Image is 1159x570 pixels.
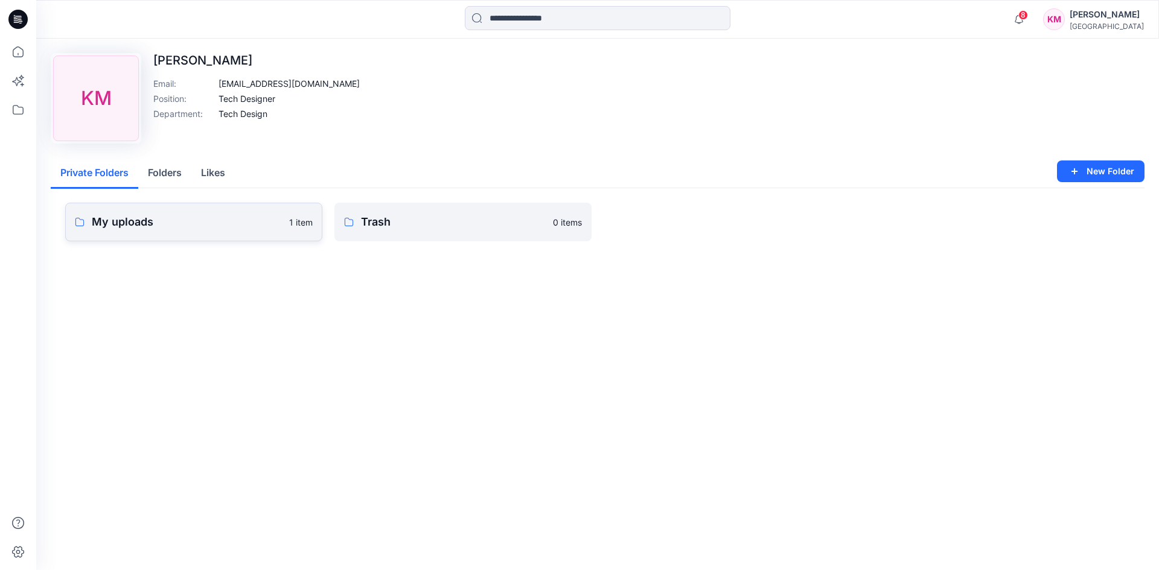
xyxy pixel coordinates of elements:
button: New Folder [1057,160,1145,182]
span: 8 [1018,10,1028,20]
button: Likes [191,158,235,189]
a: Trash0 items [334,203,592,241]
div: [PERSON_NAME] [1070,7,1144,22]
p: 0 items [553,216,582,229]
button: Private Folders [51,158,138,189]
p: Trash [361,214,546,230]
p: Tech Design [219,107,267,120]
p: 1 item [289,216,313,229]
button: Folders [138,158,191,189]
p: My uploads [92,214,282,230]
p: Department : [153,107,214,120]
p: Email : [153,77,214,90]
div: KM [1043,8,1065,30]
p: Tech Designer [219,92,275,105]
div: KM [53,55,139,141]
p: [EMAIL_ADDRESS][DOMAIN_NAME] [219,77,360,90]
p: Position : [153,92,214,105]
p: [PERSON_NAME] [153,53,360,68]
a: My uploads1 item [65,203,322,241]
div: [GEOGRAPHIC_DATA] [1070,22,1144,31]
